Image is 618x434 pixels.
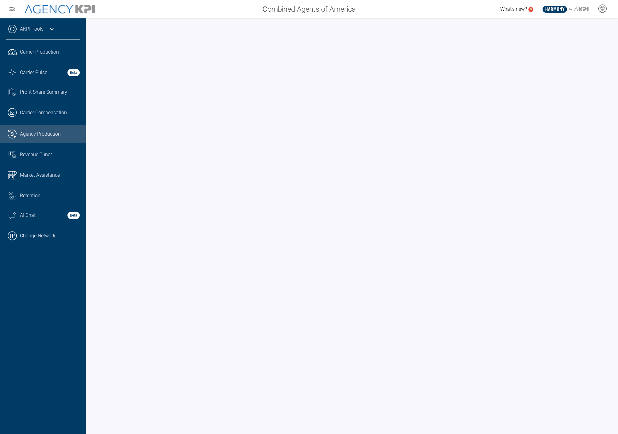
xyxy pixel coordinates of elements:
span: What's new? [500,6,527,12]
a: 5 [528,7,533,12]
span: Market Assistance [20,172,60,179]
span: Carrier Compensation [20,109,67,116]
span: Revenue Tuner [20,151,52,158]
span: Profit Share Summary [20,89,67,96]
strong: Beta [67,212,80,219]
img: AgencyKPI [25,5,95,14]
span: AI Chat [20,212,36,219]
span: Carrier Pulse [20,69,47,76]
text: 5 [530,8,532,11]
div: Retention [20,192,80,199]
span: Carrier Production [20,48,59,56]
a: AKPI Tools [20,25,44,33]
span: Agency Production [20,130,61,138]
span: Combined Agents of America [263,4,356,15]
strong: Beta [67,69,80,76]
